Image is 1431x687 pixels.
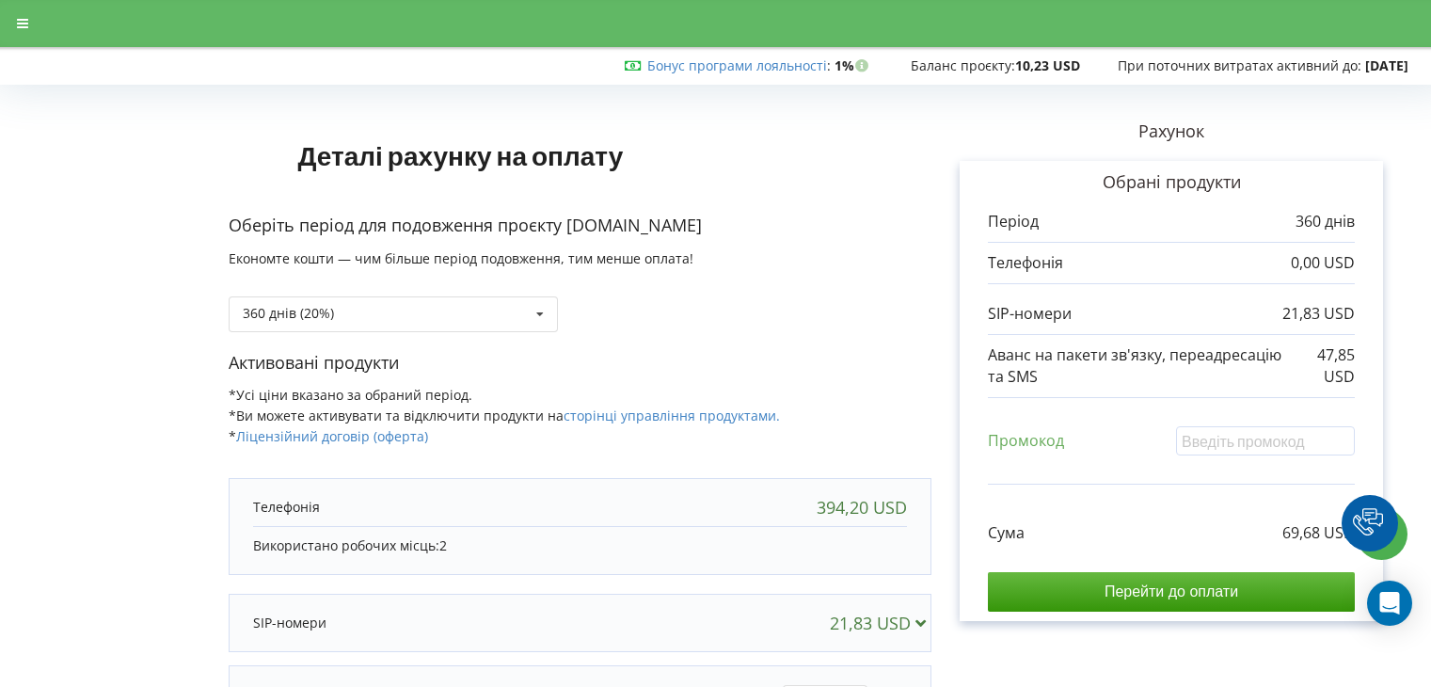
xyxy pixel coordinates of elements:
p: Активовані продукти [229,351,931,375]
p: Телефонія [253,498,320,517]
p: 69,68 USD [1282,522,1355,544]
p: Обрані продукти [988,170,1355,195]
strong: 10,23 USD [1015,56,1080,74]
div: 21,83 USD [830,614,934,632]
p: 47,85 USD [1292,344,1355,388]
h1: Деталі рахунку на оплату [229,110,692,200]
strong: 1% [835,56,873,74]
p: Аванс на пакети зв'язку, переадресацію та SMS [988,344,1292,388]
a: Ліцензійний договір (оферта) [236,427,428,445]
p: Рахунок [931,120,1411,144]
span: 2 [439,536,447,554]
p: Період [988,211,1039,232]
a: сторінці управління продуктами. [564,407,780,424]
p: SIP-номери [988,303,1072,325]
p: Промокод [988,430,1064,452]
span: : [647,56,831,74]
p: 0,00 USD [1291,252,1355,274]
p: 360 днів [1296,211,1355,232]
p: Оберіть період для подовження проєкту [DOMAIN_NAME] [229,214,931,238]
strong: [DATE] [1365,56,1408,74]
span: *Ви можете активувати та відключити продукти на [229,407,780,424]
p: SIP-номери [253,614,326,632]
a: Бонус програми лояльності [647,56,827,74]
p: 21,83 USD [1282,303,1355,325]
input: Перейти до оплати [988,572,1355,612]
span: Економте кошти — чим більше період подовження, тим менше оплата! [229,249,693,267]
input: Введіть промокод [1176,426,1355,455]
div: 394,20 USD [817,498,907,517]
span: *Усі ціни вказано за обраний період. [229,386,472,404]
div: 360 днів (20%) [243,307,334,320]
p: Сума [988,522,1025,544]
span: Баланс проєкту: [911,56,1015,74]
span: При поточних витратах активний до: [1118,56,1361,74]
div: Open Intercom Messenger [1367,581,1412,626]
p: Телефонія [988,252,1063,274]
p: Використано робочих місць: [253,536,907,555]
